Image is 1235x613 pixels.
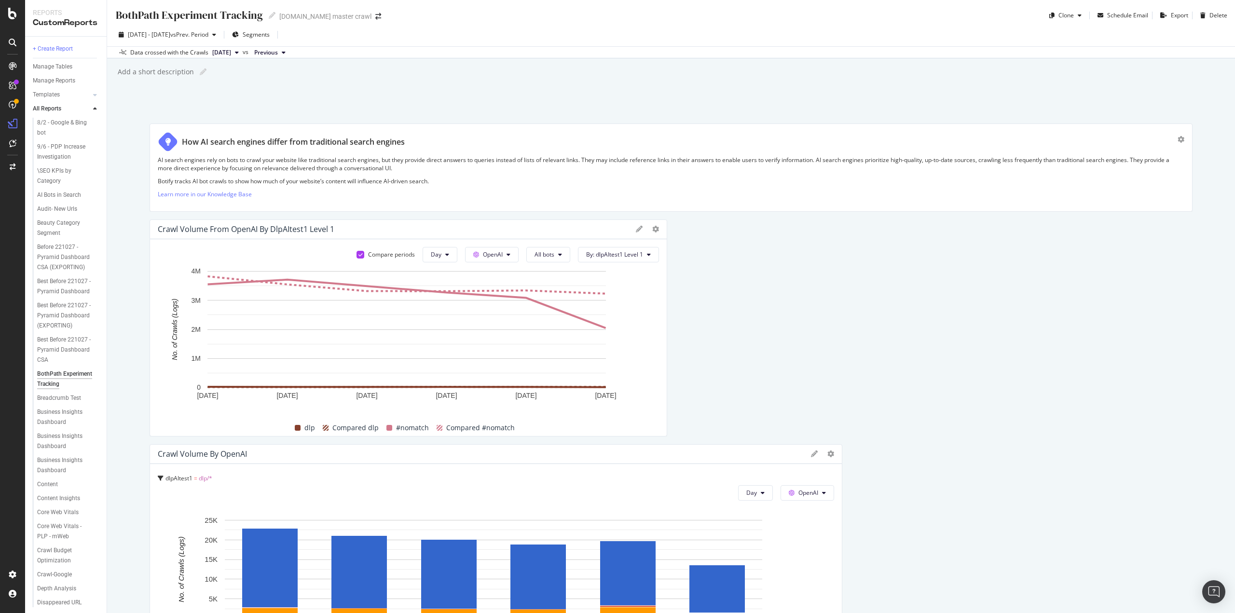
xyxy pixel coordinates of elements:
[158,449,247,459] div: Crawl Volume by OpenAI
[37,300,96,331] div: Best Before 221027 - Pyramid Dashboard (EXPORTING)
[37,300,100,331] a: Best Before 221027 - Pyramid Dashboard (EXPORTING)
[738,485,773,501] button: Day
[205,575,218,583] text: 10K
[205,555,218,563] text: 15K
[1209,11,1227,19] div: Delete
[37,479,100,490] a: Content
[1196,8,1227,23] button: Delete
[192,267,201,275] text: 4M
[158,224,334,234] div: Crawl Volume from OpenAI by dlpAItest1 Level 1
[37,521,93,542] div: Core Web Vitals - PLP - mWeb
[37,166,91,186] div: \SEO KPIs by Category
[33,62,72,72] div: Manage Tables
[37,455,100,476] a: Business Insights Dashboard
[37,276,95,297] div: Best Before 221027 - Pyramid Dashboard
[192,296,201,304] text: 3M
[436,391,457,399] text: [DATE]
[205,535,218,544] text: 20K
[37,190,100,200] a: AI Bots in Search
[37,204,100,214] a: Audit- New Urls
[171,299,178,360] text: No. of Crawls (Logs)
[37,393,81,403] div: Breadcrumb Test
[446,422,515,434] span: Compared #nomatch
[33,90,90,100] a: Templates
[37,479,58,490] div: Content
[33,76,75,86] div: Manage Reports
[37,335,95,365] div: Best Before 221027 - Pyramid Dashboard CSA
[200,68,206,75] i: Edit report name
[197,391,218,399] text: [DATE]
[115,27,220,42] button: [DATE] - [DATE]vsPrev. Period
[37,431,100,451] a: Business Insights Dashboard
[37,335,100,365] a: Best Before 221027 - Pyramid Dashboard CSA
[243,48,250,56] span: vs
[250,47,289,58] button: Previous
[212,48,231,57] span: 2025 Sep. 8th
[33,76,100,86] a: Manage Reports
[33,44,73,54] div: + Create Report
[128,30,170,39] span: [DATE] - [DATE]
[37,493,100,504] a: Content Insights
[431,250,441,259] span: Day
[356,391,377,399] text: [DATE]
[37,507,79,518] div: Core Web Vitals
[208,47,243,58] button: [DATE]
[158,266,656,412] svg: A chart.
[33,62,100,72] a: Manage Tables
[781,485,834,501] button: OpenAI
[1178,136,1184,143] div: gear
[535,250,554,259] span: All bots
[465,247,519,262] button: OpenAI
[515,391,536,399] text: [DATE]
[158,156,1184,172] p: AI search engines rely on bots to crawl your website like traditional search engines, but they pr...
[130,48,208,57] div: Data crossed with the Crawls
[37,493,80,504] div: Content Insights
[33,90,60,100] div: Templates
[37,570,100,580] a: Crawl-Google
[192,354,201,362] text: 1M
[150,219,667,436] div: Crawl Volume from OpenAI by dlpAItest1 Level 1Compare periodsDayOpenAIAll botsBy: dlpAItest1 Leve...
[37,218,92,238] div: Beauty Category Segment
[33,8,99,17] div: Reports
[194,474,197,482] span: =
[1107,11,1148,19] div: Schedule Email
[37,218,100,238] a: Beauty Category Segment
[37,507,100,518] a: Core Web Vitals
[375,13,381,20] div: arrow-right-arrow-left
[37,431,93,451] div: Business Insights Dashboard
[1156,8,1188,23] button: Export
[33,104,90,114] a: All Reports
[33,104,61,114] div: All Reports
[254,48,278,57] span: Previous
[332,422,379,434] span: Compared dlp
[182,136,405,148] div: How AI search engines differ from traditional search engines
[1171,11,1188,19] div: Export
[37,521,100,542] a: Core Web Vitals - PLP - mWeb
[1045,8,1085,23] button: Clone
[37,369,93,389] div: BothPath Experiment Tracking
[526,247,570,262] button: All bots
[304,422,315,434] span: dlp
[115,8,263,23] div: BothPath Experiment Tracking
[199,474,212,482] span: dlp/*
[37,142,100,162] a: 9/6 - PDP Increase Investigation
[276,391,298,399] text: [DATE]
[586,250,643,259] span: By: dlpAItest1 Level 1
[1058,11,1074,19] div: Clone
[37,276,100,297] a: Best Before 221027 - Pyramid Dashboard
[197,383,201,391] text: 0
[37,118,100,138] a: 8/2 - Google & Bing bot
[746,489,757,497] span: Day
[483,250,503,259] span: OpenAI
[368,250,415,259] div: Compare periods
[37,142,94,162] div: 9/6 - PDP Increase Investigation
[165,474,192,482] span: dlpAItest1
[33,44,100,54] a: + Create Report
[192,325,201,333] text: 2M
[37,369,100,389] a: BothPath Experiment Tracking
[269,12,275,19] i: Edit report name
[33,17,99,28] div: CustomReports
[37,190,81,200] div: AI Bots in Search
[595,391,616,399] text: [DATE]
[158,177,1184,185] p: Botify tracks AI bot crawls to show how much of your website’s content will influence AI-driven s...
